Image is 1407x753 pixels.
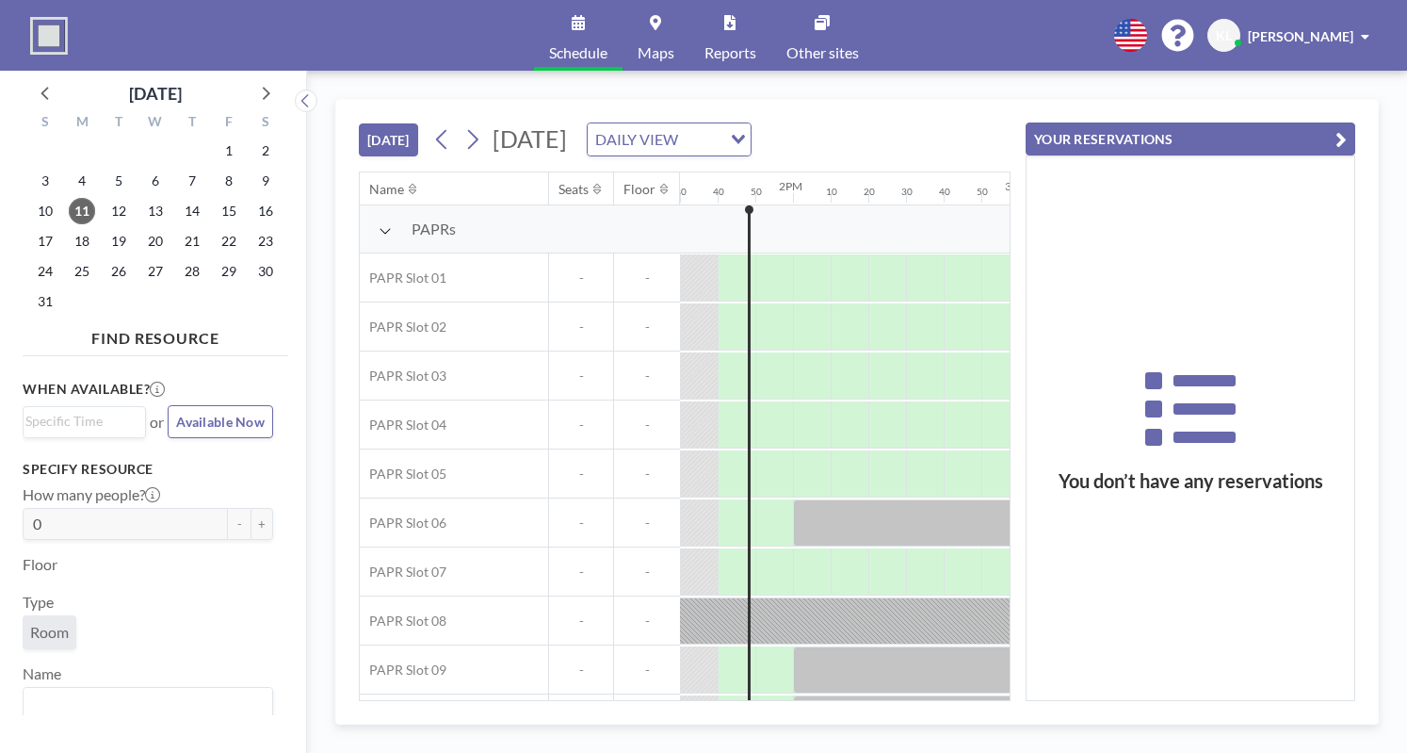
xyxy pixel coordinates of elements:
span: - [549,319,613,336]
span: DAILY VIEW [591,127,682,152]
div: Seats [558,181,589,198]
span: Thursday, August 28, 2025 [179,258,205,285]
span: - [549,515,613,532]
div: 20 [864,186,875,198]
div: 30 [675,186,687,198]
div: 40 [939,186,950,198]
label: Floor [23,555,57,574]
span: Saturday, August 9, 2025 [252,168,279,194]
h4: FIND RESOURCE [23,321,288,348]
span: PAPR Slot 03 [360,368,446,385]
span: Tuesday, August 19, 2025 [105,228,132,254]
span: Monday, August 18, 2025 [69,228,95,254]
div: [DATE] [129,80,182,106]
span: Reports [704,45,756,60]
div: Search for option [24,407,145,435]
h3: Specify resource [23,461,273,478]
h3: You don’t have any reservations [1027,469,1354,493]
span: Other sites [786,45,859,60]
img: organization-logo [30,17,68,55]
div: 40 [713,186,724,198]
input: Search for option [25,411,135,432]
span: - [549,613,613,630]
span: Tuesday, August 26, 2025 [105,258,132,285]
div: Search for option [588,123,751,156]
input: Search for option [25,692,262,716]
span: - [614,662,680,679]
span: PAPRs [412,220,456,238]
span: Sunday, August 3, 2025 [32,168,58,194]
span: Saturday, August 30, 2025 [252,258,279,285]
button: + [251,508,273,540]
button: Available Now [168,405,273,438]
span: Wednesday, August 27, 2025 [142,258,169,285]
span: Sunday, August 31, 2025 [32,288,58,315]
span: PAPR Slot 06 [360,515,446,532]
span: PAPR Slot 05 [360,466,446,483]
span: Schedule [549,45,607,60]
span: Saturday, August 2, 2025 [252,138,279,164]
span: Monday, August 25, 2025 [69,258,95,285]
span: - [549,564,613,581]
div: 50 [751,186,762,198]
span: Maps [638,45,674,60]
span: PAPR Slot 09 [360,662,446,679]
span: - [614,564,680,581]
div: 10 [826,186,837,198]
span: Wednesday, August 20, 2025 [142,228,169,254]
span: - [549,270,613,286]
div: Floor [623,181,655,198]
span: - [549,417,613,434]
div: Name [369,181,404,198]
span: Room [30,623,69,642]
span: PAPR Slot 07 [360,564,446,581]
span: - [614,368,680,385]
span: Saturday, August 16, 2025 [252,198,279,224]
span: PAPR Slot 08 [360,613,446,630]
span: Sunday, August 10, 2025 [32,198,58,224]
div: F [210,111,247,136]
div: 3PM [1005,179,1028,193]
span: Thursday, August 21, 2025 [179,228,205,254]
span: Monday, August 4, 2025 [69,168,95,194]
div: M [64,111,101,136]
span: Friday, August 15, 2025 [216,198,242,224]
span: - [614,466,680,483]
div: W [137,111,174,136]
span: [PERSON_NAME] [1248,28,1353,44]
input: Search for option [684,127,720,152]
button: [DATE] [359,123,418,156]
span: Wednesday, August 13, 2025 [142,198,169,224]
span: Wednesday, August 6, 2025 [142,168,169,194]
span: - [549,368,613,385]
span: Friday, August 8, 2025 [216,168,242,194]
div: S [27,111,64,136]
span: - [614,319,680,336]
button: YOUR RESERVATIONS [1026,123,1355,156]
span: - [614,270,680,286]
span: Thursday, August 14, 2025 [179,198,205,224]
div: 50 [977,186,988,198]
div: 2PM [779,179,802,193]
div: S [247,111,283,136]
span: PAPR Slot 01 [360,270,446,286]
span: - [549,466,613,483]
span: PAPR Slot 04 [360,417,446,434]
span: Available Now [176,414,265,430]
div: T [173,111,210,136]
span: - [614,613,680,630]
span: Thursday, August 7, 2025 [179,168,205,194]
span: Tuesday, August 12, 2025 [105,198,132,224]
span: Friday, August 29, 2025 [216,258,242,285]
span: [DATE] [493,124,567,153]
span: or [150,413,164,432]
span: Friday, August 22, 2025 [216,228,242,254]
span: KL [1216,27,1232,44]
span: - [614,515,680,532]
span: Saturday, August 23, 2025 [252,228,279,254]
span: Sunday, August 17, 2025 [32,228,58,254]
span: Sunday, August 24, 2025 [32,258,58,285]
label: Name [23,664,61,683]
div: Search for option [24,688,272,720]
div: T [101,111,137,136]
